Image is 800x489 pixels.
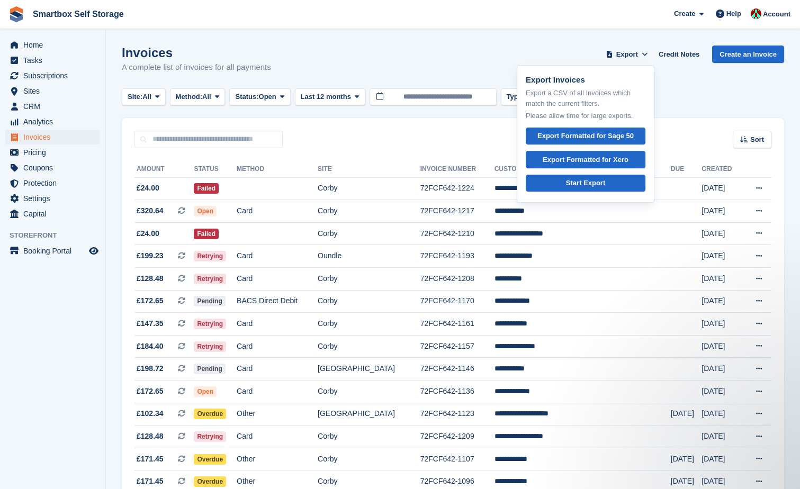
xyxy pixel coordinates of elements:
span: Pending [194,296,225,306]
td: Corby [318,313,420,336]
span: Overdue [194,476,226,487]
span: £24.00 [137,183,159,194]
p: Export Invoices [526,74,645,86]
span: Status: [235,92,258,102]
h1: Invoices [122,46,271,60]
td: [DATE] [671,403,702,425]
span: Open [194,386,217,397]
td: Corby [318,425,420,448]
img: Caren Ingold [751,8,761,19]
button: Export [604,46,650,63]
td: 72FCF642-1193 [420,245,495,268]
button: Method: All [170,88,226,106]
td: Corby [318,268,420,291]
button: Type: All [501,88,547,106]
a: Export Formatted for Sage 50 [526,128,645,145]
a: Credit Notes [654,46,704,63]
td: 72FCF642-1217 [420,200,495,223]
td: Corby [318,200,420,223]
a: menu [5,84,100,98]
a: menu [5,160,100,175]
td: Card [237,358,318,381]
a: menu [5,68,100,83]
span: Capital [23,206,87,221]
td: 72FCF642-1107 [420,448,495,470]
span: £198.72 [137,363,164,374]
span: £184.40 [137,341,164,352]
span: Account [763,9,790,20]
td: [DATE] [702,290,742,313]
td: [DATE] [702,200,742,223]
td: Card [237,268,318,291]
td: Card [237,425,318,448]
th: Method [237,161,318,178]
td: 72FCF642-1209 [420,425,495,448]
a: menu [5,130,100,144]
td: Corby [318,177,420,200]
span: Create [674,8,695,19]
span: Analytics [23,114,87,129]
span: Site: [128,92,142,102]
p: Please allow time for large exports. [526,111,645,121]
td: Corby [318,222,420,245]
span: Coupons [23,160,87,175]
a: menu [5,114,100,129]
td: [DATE] [702,448,742,470]
span: £320.64 [137,205,164,216]
a: menu [5,191,100,206]
p: A complete list of invoices for all payments [122,61,271,74]
td: [DATE] [702,381,742,403]
span: Last 12 months [301,92,351,102]
span: Settings [23,191,87,206]
td: [GEOGRAPHIC_DATA] [318,358,420,381]
td: 72FCF642-1170 [420,290,495,313]
a: menu [5,99,100,114]
span: CRM [23,99,87,114]
span: Failed [194,183,219,194]
span: £171.45 [137,476,164,487]
span: Type: [507,92,525,102]
td: 72FCF642-1210 [420,222,495,245]
th: Customer [495,161,671,178]
td: [DATE] [671,448,702,470]
span: Retrying [194,319,226,329]
span: Open [259,92,276,102]
span: Invoices [23,130,87,144]
span: Tasks [23,53,87,68]
span: £102.34 [137,408,164,419]
th: Created [702,161,742,178]
a: menu [5,53,100,68]
img: stora-icon-8386f47178a22dfd0bd8f6a31ec36ba5ce8667c1dd55bd0f319d3a0aa187defe.svg [8,6,24,22]
div: Export Formatted for Sage 50 [537,131,634,141]
td: [DATE] [702,358,742,381]
span: £147.35 [137,318,164,329]
td: [DATE] [702,313,742,336]
td: Oundle [318,245,420,268]
span: All [142,92,151,102]
span: £172.65 [137,386,164,397]
td: [DATE] [702,245,742,268]
a: menu [5,176,100,191]
span: Pricing [23,145,87,160]
td: [DATE] [702,222,742,245]
a: Preview store [87,245,100,257]
td: [DATE] [702,425,742,448]
span: Retrying [194,251,226,261]
p: Export a CSV of all Invoices which match the current filters. [526,88,645,108]
td: Corby [318,381,420,403]
td: Corby [318,290,420,313]
th: Amount [134,161,194,178]
td: [DATE] [702,177,742,200]
span: Home [23,38,87,52]
td: Other [237,448,318,470]
div: Start Export [566,178,605,188]
span: £128.48 [137,431,164,442]
span: Retrying [194,274,226,284]
span: Failed [194,229,219,239]
td: BACS Direct Debit [237,290,318,313]
span: Protection [23,176,87,191]
td: Corby [318,335,420,358]
td: Other [237,403,318,425]
div: Export Formatted for Xero [543,155,628,165]
span: Storefront [10,230,105,241]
